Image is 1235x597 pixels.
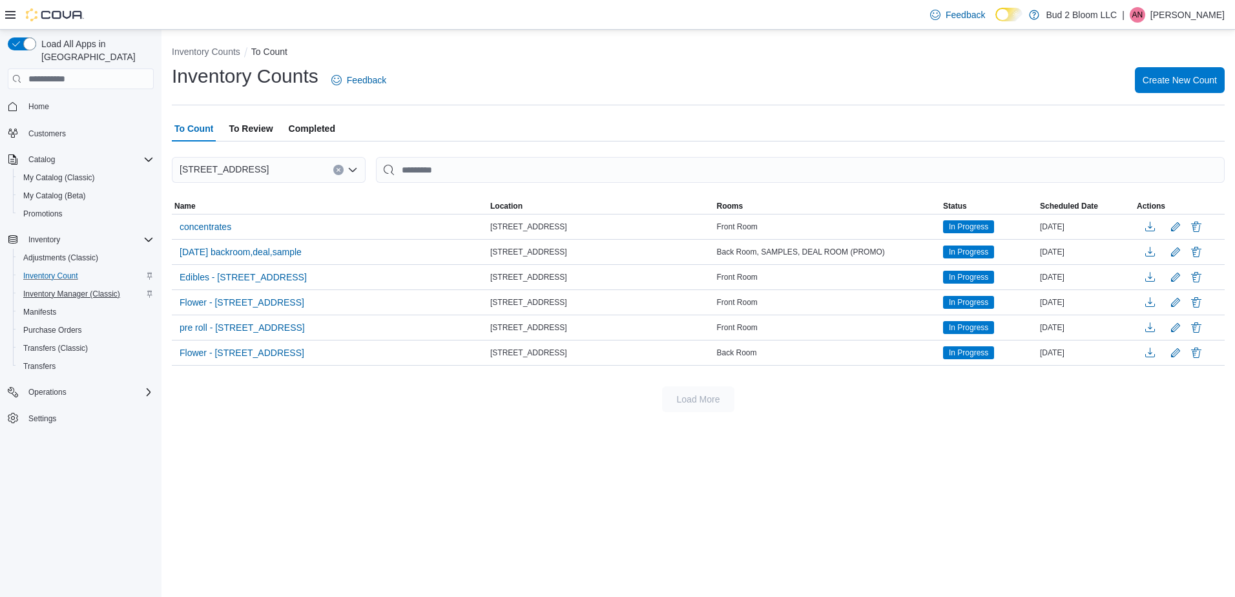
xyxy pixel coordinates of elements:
[174,293,309,312] button: Flower - [STREET_ADDRESS]
[28,101,49,112] span: Home
[23,152,60,167] button: Catalog
[490,201,523,211] span: Location
[23,99,54,114] a: Home
[23,98,154,114] span: Home
[943,296,994,309] span: In Progress
[1168,267,1183,287] button: Edit count details
[1037,320,1134,335] div: [DATE]
[23,126,71,141] a: Customers
[3,123,159,142] button: Customers
[13,187,159,205] button: My Catalog (Beta)
[180,346,304,359] span: Flower - [STREET_ADDRESS]
[18,322,154,338] span: Purchase Orders
[23,232,154,247] span: Inventory
[1168,293,1183,312] button: Edit count details
[18,322,87,338] a: Purchase Orders
[333,165,344,175] button: Clear input
[18,340,93,356] a: Transfers (Classic)
[174,318,310,337] button: pre roll - [STREET_ADDRESS]
[23,209,63,219] span: Promotions
[714,244,941,260] div: Back Room, SAMPLES, DEAL ROOM (PROMO)
[949,271,988,283] span: In Progress
[26,8,84,21] img: Cova
[943,201,967,211] span: Status
[490,322,567,333] span: [STREET_ADDRESS]
[172,63,318,89] h1: Inventory Counts
[714,295,941,310] div: Front Room
[13,339,159,357] button: Transfers (Classic)
[23,253,98,263] span: Adjustments (Classic)
[3,151,159,169] button: Catalog
[180,246,302,258] span: [DATE] backroom,deal,sample
[949,322,988,333] span: In Progress
[174,343,309,362] button: Flower - [STREET_ADDRESS]
[23,343,88,353] span: Transfers (Classic)
[662,386,734,412] button: Load More
[1137,201,1165,211] span: Actions
[18,286,154,302] span: Inventory Manager (Classic)
[18,359,154,374] span: Transfers
[490,222,567,232] span: [STREET_ADDRESS]
[1150,7,1225,23] p: [PERSON_NAME]
[1188,320,1204,335] button: Delete
[714,345,941,361] div: Back Room
[677,393,720,406] span: Load More
[18,304,154,320] span: Manifests
[23,325,82,335] span: Purchase Orders
[28,387,67,397] span: Operations
[18,206,68,222] a: Promotions
[376,157,1225,183] input: This is a search bar. After typing your query, hit enter to filter the results lower in the page.
[1135,67,1225,93] button: Create New Count
[1046,7,1117,23] p: Bud 2 Bloom LLC
[172,45,1225,61] nav: An example of EuiBreadcrumbs
[348,165,358,175] button: Open list of options
[949,347,988,359] span: In Progress
[180,296,304,309] span: Flower - [STREET_ADDRESS]
[18,268,154,284] span: Inventory Count
[13,321,159,339] button: Purchase Orders
[488,198,714,214] button: Location
[8,92,154,461] nav: Complex example
[180,220,231,233] span: concentrates
[949,246,988,258] span: In Progress
[289,116,335,141] span: Completed
[13,249,159,267] button: Adjustments (Classic)
[18,206,154,222] span: Promotions
[3,97,159,116] button: Home
[13,285,159,303] button: Inventory Manager (Classic)
[28,154,55,165] span: Catalog
[18,340,154,356] span: Transfers (Classic)
[946,8,985,21] span: Feedback
[23,410,154,426] span: Settings
[714,320,941,335] div: Front Room
[949,297,988,308] span: In Progress
[18,170,100,185] a: My Catalog (Classic)
[3,383,159,401] button: Operations
[490,297,567,308] span: [STREET_ADDRESS]
[1037,219,1134,235] div: [DATE]
[229,116,273,141] span: To Review
[1037,244,1134,260] div: [DATE]
[1132,7,1143,23] span: AN
[490,348,567,358] span: [STREET_ADDRESS]
[3,231,159,249] button: Inventory
[13,267,159,285] button: Inventory Count
[1188,295,1204,310] button: Delete
[18,188,154,204] span: My Catalog (Beta)
[13,205,159,223] button: Promotions
[172,198,488,214] button: Name
[23,232,65,247] button: Inventory
[28,235,60,245] span: Inventory
[18,359,61,374] a: Transfers
[943,321,994,334] span: In Progress
[1188,269,1204,285] button: Delete
[174,242,307,262] button: [DATE] backroom,deal,sample
[172,47,240,57] button: Inventory Counts
[3,409,159,428] button: Settings
[714,198,941,214] button: Rooms
[490,247,567,257] span: [STREET_ADDRESS]
[23,384,154,400] span: Operations
[18,286,125,302] a: Inventory Manager (Classic)
[13,303,159,321] button: Manifests
[347,74,386,87] span: Feedback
